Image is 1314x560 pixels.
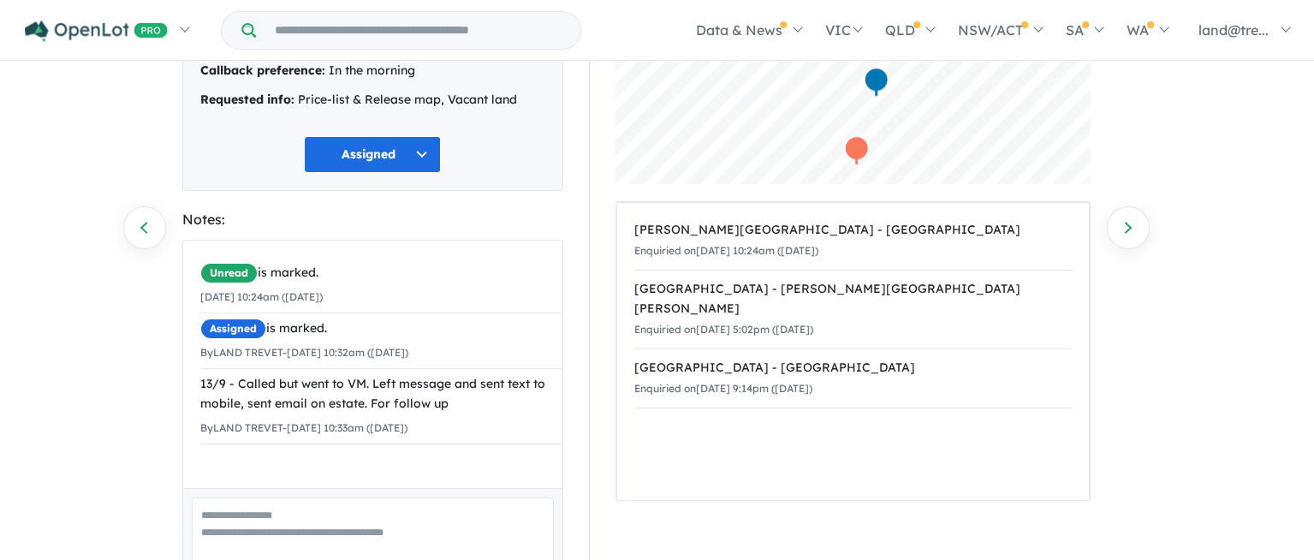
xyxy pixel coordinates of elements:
[25,21,168,42] img: Openlot PRO Logo White
[634,358,1072,378] div: [GEOGRAPHIC_DATA] - [GEOGRAPHIC_DATA]
[634,244,818,257] small: Enquiried on [DATE] 10:24am ([DATE])
[634,270,1072,349] a: [GEOGRAPHIC_DATA] - [PERSON_NAME][GEOGRAPHIC_DATA][PERSON_NAME]Enquiried on[DATE] 5:02pm ([DATE])
[200,319,266,339] span: Assigned
[200,319,565,339] div: is marked.
[1198,21,1269,39] span: land@tre...
[634,382,812,395] small: Enquiried on [DATE] 9:14pm ([DATE])
[200,263,258,283] span: Unread
[200,374,565,415] div: 13/9 - Called but went to VM. Left message and sent text to mobile, sent email on estate. For fol...
[304,136,441,173] button: Assigned
[634,279,1072,320] div: [GEOGRAPHIC_DATA] - [PERSON_NAME][GEOGRAPHIC_DATA][PERSON_NAME]
[634,349,1072,408] a: [GEOGRAPHIC_DATA] - [GEOGRAPHIC_DATA]Enquiried on[DATE] 9:14pm ([DATE])
[182,208,563,231] div: Notes:
[634,211,1072,271] a: [PERSON_NAME][GEOGRAPHIC_DATA] - [GEOGRAPHIC_DATA]Enquiried on[DATE] 10:24am ([DATE])
[863,67,889,98] div: Map marker
[200,421,407,434] small: By LAND TREVET - [DATE] 10:33am ([DATE])
[200,63,325,78] strong: Callback preference:
[634,323,813,336] small: Enquiried on [DATE] 5:02pm ([DATE])
[843,135,869,167] div: Map marker
[200,263,565,283] div: is marked.
[200,346,408,359] small: By LAND TREVET - [DATE] 10:32am ([DATE])
[259,12,577,49] input: Try estate name, suburb, builder or developer
[200,92,294,107] strong: Requested info:
[634,220,1072,241] div: [PERSON_NAME][GEOGRAPHIC_DATA] - [GEOGRAPHIC_DATA]
[200,61,545,81] div: In the morning
[200,290,323,303] small: [DATE] 10:24am ([DATE])
[200,90,545,110] div: Price-list & Release map, Vacant land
